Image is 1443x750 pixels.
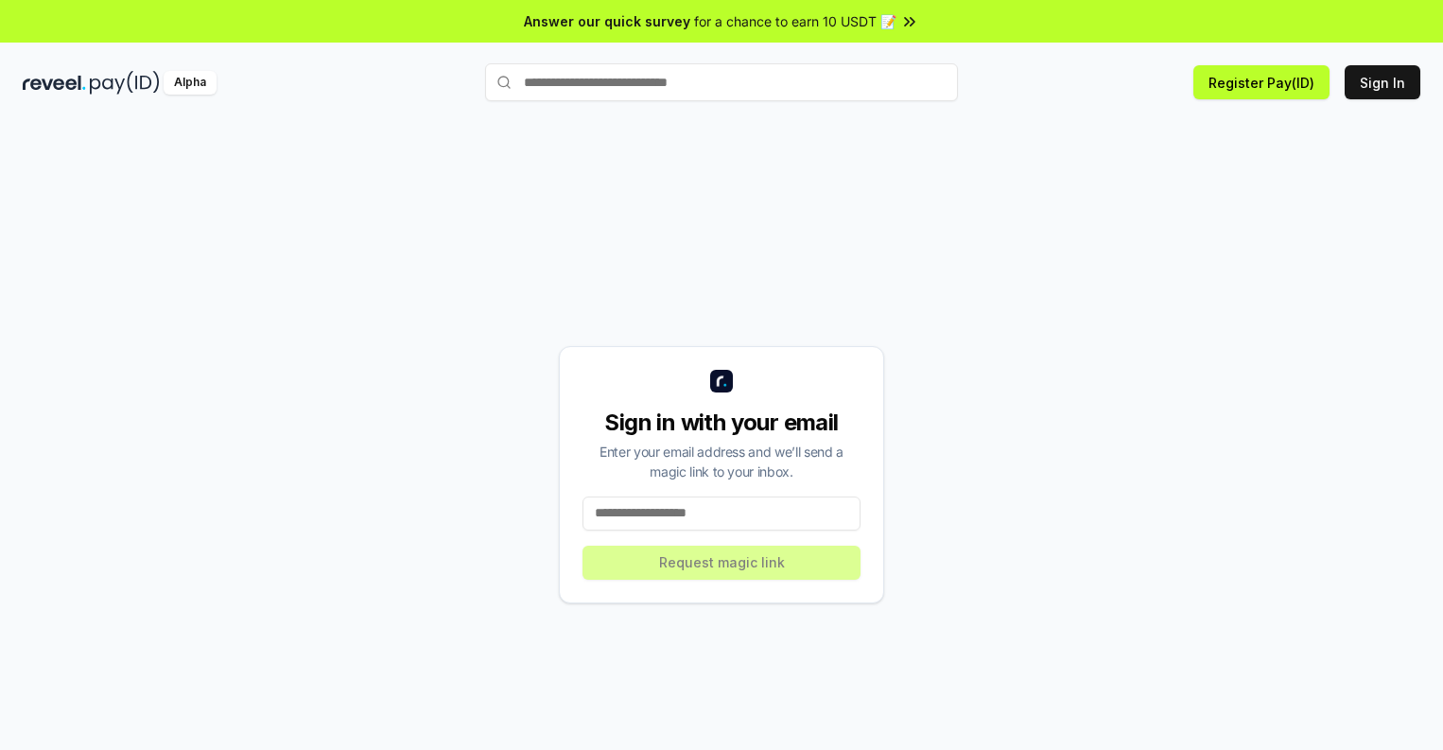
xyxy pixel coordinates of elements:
div: Sign in with your email [582,408,861,438]
img: pay_id [90,71,160,95]
img: reveel_dark [23,71,86,95]
img: logo_small [710,370,733,392]
div: Alpha [164,71,217,95]
span: Answer our quick survey [524,11,690,31]
span: for a chance to earn 10 USDT 📝 [694,11,896,31]
button: Sign In [1345,65,1420,99]
button: Register Pay(ID) [1193,65,1330,99]
div: Enter your email address and we’ll send a magic link to your inbox. [582,442,861,481]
